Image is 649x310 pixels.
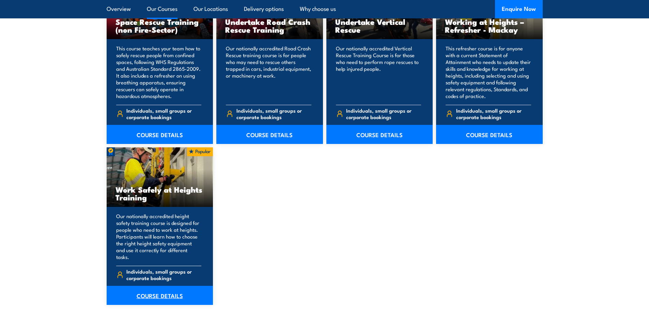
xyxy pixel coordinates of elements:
p: Our nationally accredited Vertical Rescue Training Course is for those who need to perform rope r... [336,45,421,99]
h3: Undertake Confined Space Rescue Training (non Fire-Sector) [115,10,204,33]
span: Individuals, small groups or corporate bookings [456,107,531,120]
p: This refresher course is for anyone with a current Statement of Attainment who needs to update th... [446,45,531,99]
span: Individuals, small groups or corporate bookings [236,107,311,120]
h3: Undertake Road Crash Rescue Training [225,18,314,33]
h3: Undertake Vertical Rescue [335,18,424,33]
span: Individuals, small groups or corporate bookings [346,107,421,120]
a: COURSE DETAILS [107,125,213,144]
a: COURSE DETAILS [326,125,433,144]
a: COURSE DETAILS [436,125,543,144]
h3: Working at Heights – Refresher - Mackay [445,18,534,33]
h3: Work Safely at Heights Training [115,185,204,201]
span: Individuals, small groups or corporate bookings [126,107,201,120]
a: COURSE DETAILS [107,286,213,305]
p: Our nationally accredited height safety training course is designed for people who need to work a... [116,213,202,260]
a: COURSE DETAILS [216,125,323,144]
span: Individuals, small groups or corporate bookings [126,268,201,281]
p: This course teaches your team how to safely rescue people from confined spaces, following WHS Reg... [116,45,202,99]
p: Our nationally accredited Road Crash Rescue training course is for people who may need to rescue ... [226,45,311,99]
